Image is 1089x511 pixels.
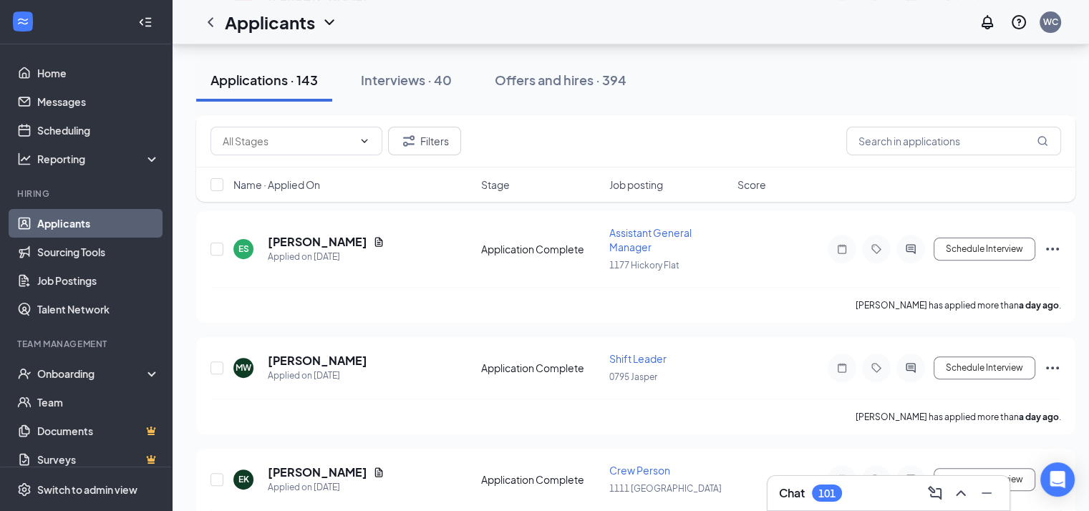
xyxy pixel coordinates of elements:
[934,356,1035,379] button: Schedule Interview
[37,417,160,445] a: DocumentsCrown
[779,485,805,501] h3: Chat
[236,361,251,374] div: MW
[609,352,667,365] span: Shift Leader
[609,226,692,253] span: Assistant General Manager
[481,177,510,192] span: Stage
[37,388,160,417] a: Team
[934,468,1035,491] button: Schedule Interview
[37,482,137,497] div: Switch to admin view
[37,87,160,116] a: Messages
[225,10,315,34] h1: Applicants
[902,362,919,374] svg: ActiveChat
[818,487,836,500] div: 101
[833,362,851,374] svg: Note
[856,411,1061,423] p: [PERSON_NAME] has applied more than .
[138,15,153,29] svg: Collapse
[481,361,601,375] div: Application Complete
[609,371,657,382] span: 0795 Jasper
[868,474,885,485] svg: Tag
[37,445,160,474] a: SurveysCrown
[1044,240,1061,258] svg: Ellipses
[978,485,995,502] svg: Minimize
[609,177,663,192] span: Job posting
[37,209,160,238] a: Applicants
[481,242,601,256] div: Application Complete
[238,473,249,485] div: EK
[268,250,384,264] div: Applied on [DATE]
[952,485,969,502] svg: ChevronUp
[949,482,972,505] button: ChevronUp
[400,132,417,150] svg: Filter
[868,243,885,255] svg: Tag
[1010,14,1027,31] svg: QuestionInfo
[17,188,157,200] div: Hiring
[833,243,851,255] svg: Note
[1044,359,1061,376] svg: Ellipses
[37,238,160,266] a: Sourcing Tools
[388,127,461,155] button: Filter Filters
[37,266,160,295] a: Job Postings
[268,480,384,495] div: Applied on [DATE]
[16,14,30,29] svg: WorkstreamLogo
[902,474,919,485] svg: ActiveChat
[210,71,318,89] div: Applications · 143
[268,369,367,383] div: Applied on [DATE]
[934,238,1035,261] button: Schedule Interview
[373,236,384,248] svg: Document
[609,483,722,494] span: 1111 [GEOGRAPHIC_DATA]
[868,362,885,374] svg: Tag
[233,177,320,192] span: Name · Applied On
[202,14,219,31] svg: ChevronLeft
[268,464,367,480] h5: [PERSON_NAME]
[223,133,353,149] input: All Stages
[37,152,160,166] div: Reporting
[37,366,147,381] div: Onboarding
[902,243,919,255] svg: ActiveChat
[238,243,249,255] div: ES
[979,14,996,31] svg: Notifications
[481,472,601,487] div: Application Complete
[17,482,32,497] svg: Settings
[373,467,384,478] svg: Document
[17,366,32,381] svg: UserCheck
[37,295,160,323] a: Talent Network
[17,152,32,166] svg: Analysis
[833,474,851,485] svg: Note
[268,353,367,369] h5: [PERSON_NAME]
[1019,300,1059,311] b: a day ago
[495,71,626,89] div: Offers and hires · 394
[975,482,998,505] button: Minimize
[737,177,766,192] span: Score
[1037,135,1048,147] svg: MagnifyingGlass
[1043,16,1058,28] div: WC
[268,234,367,250] h5: [PERSON_NAME]
[609,260,679,271] span: 1177 Hickory Flat
[1019,412,1059,422] b: a day ago
[926,485,944,502] svg: ComposeMessage
[1040,462,1075,497] div: Open Intercom Messenger
[17,338,157,350] div: Team Management
[37,116,160,145] a: Scheduling
[846,127,1061,155] input: Search in applications
[924,482,947,505] button: ComposeMessage
[37,59,160,87] a: Home
[321,14,338,31] svg: ChevronDown
[856,299,1061,311] p: [PERSON_NAME] has applied more than .
[609,464,670,477] span: Crew Person
[359,135,370,147] svg: ChevronDown
[361,71,452,89] div: Interviews · 40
